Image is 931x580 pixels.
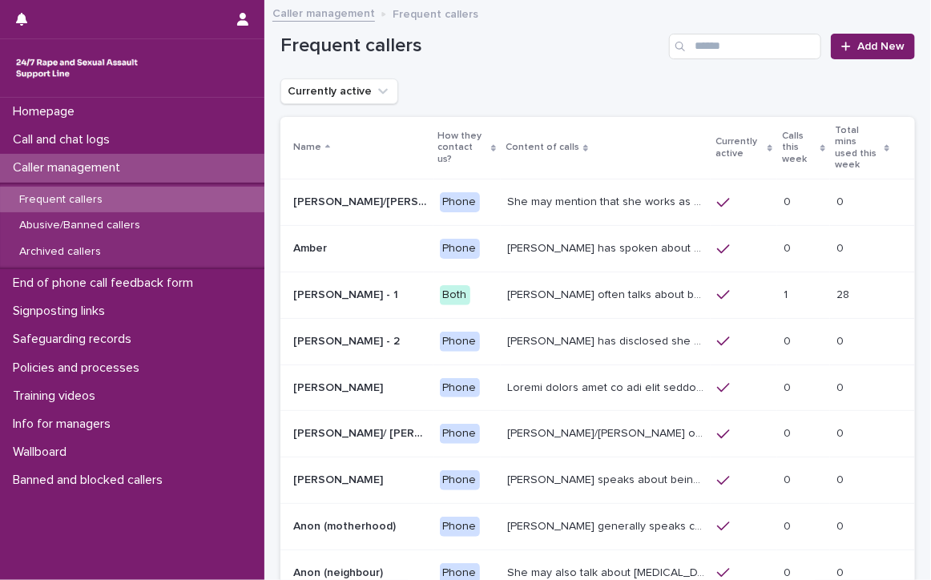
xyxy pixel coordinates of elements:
[280,318,915,365] tr: [PERSON_NAME] - 2[PERSON_NAME] - 2 Phone[PERSON_NAME] has disclosed she has survived two rapes, o...
[280,411,915,457] tr: [PERSON_NAME]/ [PERSON_NAME][PERSON_NAME]/ [PERSON_NAME] Phone[PERSON_NAME]/[PERSON_NAME] often t...
[507,378,707,395] p: Andrew shared that he has been raped and beaten by a group of men in or near his home twice withi...
[784,424,794,441] p: 0
[280,79,398,104] button: Currently active
[784,239,794,256] p: 0
[507,239,707,256] p: Amber has spoken about multiple experiences of sexual abuse. Amber told us she is now 18 (as of 0...
[784,517,794,534] p: 0
[280,34,663,58] h1: Frequent callers
[293,239,330,256] p: Amber
[784,332,794,348] p: 0
[13,52,141,84] img: rhQMoQhaT3yELyF149Cw
[280,226,915,272] tr: AmberAmber Phone[PERSON_NAME] has spoken about multiple experiences of [MEDICAL_DATA]. [PERSON_NA...
[507,285,707,302] p: Amy often talks about being raped a night before or 2 weeks ago or a month ago. She also makes re...
[835,122,880,175] p: Total mins used this week
[6,193,115,207] p: Frequent callers
[6,104,87,119] p: Homepage
[507,563,707,580] p: She may also talk about child sexual abuse and about currently being physically disabled. She has...
[280,457,915,504] tr: [PERSON_NAME][PERSON_NAME] Phone[PERSON_NAME] speaks about being raped and abused by the police a...
[507,517,707,534] p: Caller generally speaks conversationally about many different things in her life and rarely speak...
[440,470,480,490] div: Phone
[293,517,399,534] p: Anon (motherhood)
[836,470,847,487] p: 0
[784,563,794,580] p: 0
[6,276,206,291] p: End of phone call feedback form
[831,34,915,59] a: Add New
[836,192,847,209] p: 0
[440,517,480,537] div: Phone
[6,389,108,404] p: Training videos
[280,365,915,411] tr: [PERSON_NAME][PERSON_NAME] PhoneLoremi dolors amet co adi elit seddo eiu tempor in u labor et dol...
[293,139,321,156] p: Name
[836,239,847,256] p: 0
[293,424,430,441] p: [PERSON_NAME]/ [PERSON_NAME]
[6,360,152,376] p: Policies and processes
[669,34,821,59] input: Search
[393,4,478,22] p: Frequent callers
[507,470,707,487] p: Caller speaks about being raped and abused by the police and her ex-husband of 20 years. She has ...
[293,470,386,487] p: [PERSON_NAME]
[440,424,480,444] div: Phone
[280,503,915,550] tr: Anon (motherhood)Anon (motherhood) Phone[PERSON_NAME] generally speaks conversationally about man...
[507,192,707,209] p: She may mention that she works as a Nanny, looking after two children. Abbie / Emily has let us k...
[784,285,791,302] p: 1
[293,285,401,302] p: [PERSON_NAME] - 1
[6,245,114,259] p: Archived callers
[6,160,133,175] p: Caller management
[293,332,403,348] p: [PERSON_NAME] - 2
[440,378,480,398] div: Phone
[6,473,175,488] p: Banned and blocked callers
[857,41,905,52] span: Add New
[782,127,816,168] p: Calls this week
[507,424,707,441] p: Anna/Emma often talks about being raped at gunpoint at the age of 13/14 by her ex-partner, aged 1...
[293,563,386,580] p: Anon (neighbour)
[836,424,847,441] p: 0
[440,192,480,212] div: Phone
[784,192,794,209] p: 0
[6,332,144,347] p: Safeguarding records
[6,304,118,319] p: Signposting links
[507,332,707,348] p: Amy has disclosed she has survived two rapes, one in the UK and the other in Australia in 2013. S...
[280,272,915,318] tr: [PERSON_NAME] - 1[PERSON_NAME] - 1 Both[PERSON_NAME] often talks about being raped a night before...
[6,132,123,147] p: Call and chat logs
[836,378,847,395] p: 0
[440,332,480,352] div: Phone
[272,3,375,22] a: Caller management
[784,378,794,395] p: 0
[6,445,79,460] p: Wallboard
[6,219,153,232] p: Abusive/Banned callers
[506,139,579,156] p: Content of calls
[280,179,915,226] tr: [PERSON_NAME]/[PERSON_NAME] (Anon/'I don't know'/'I can't remember')[PERSON_NAME]/[PERSON_NAME] (...
[440,239,480,259] div: Phone
[293,378,386,395] p: [PERSON_NAME]
[715,133,764,163] p: Currently active
[836,285,852,302] p: 28
[836,563,847,580] p: 0
[784,470,794,487] p: 0
[6,417,123,432] p: Info for managers
[293,192,430,209] p: Abbie/Emily (Anon/'I don't know'/'I can't remember')
[438,127,487,168] p: How they contact us?
[440,285,470,305] div: Both
[836,517,847,534] p: 0
[836,332,847,348] p: 0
